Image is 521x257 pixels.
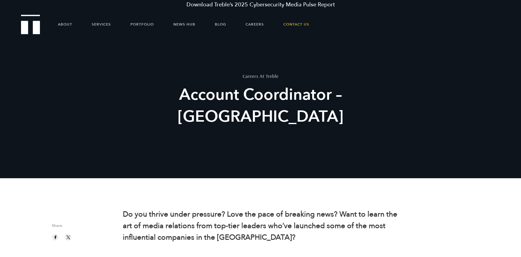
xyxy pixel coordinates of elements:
[283,15,309,33] a: Contact Us
[53,234,58,240] img: facebook sharing button
[173,15,195,33] a: News Hub
[21,15,40,34] img: Treble logo
[123,209,397,242] b: Do you thrive under pressure? Love the pace of breaking news? Want to learn the art of media rela...
[130,15,154,33] a: Portfolio
[215,15,226,33] a: Blog
[148,74,373,78] h1: Careers At Treble
[66,234,71,240] img: twitter sharing button
[21,15,40,34] a: Treble Homepage
[52,224,114,231] span: Share
[92,15,111,33] a: Services
[58,15,72,33] a: About
[246,15,264,33] a: Careers
[148,84,373,128] h2: Account Coordinator – [GEOGRAPHIC_DATA]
